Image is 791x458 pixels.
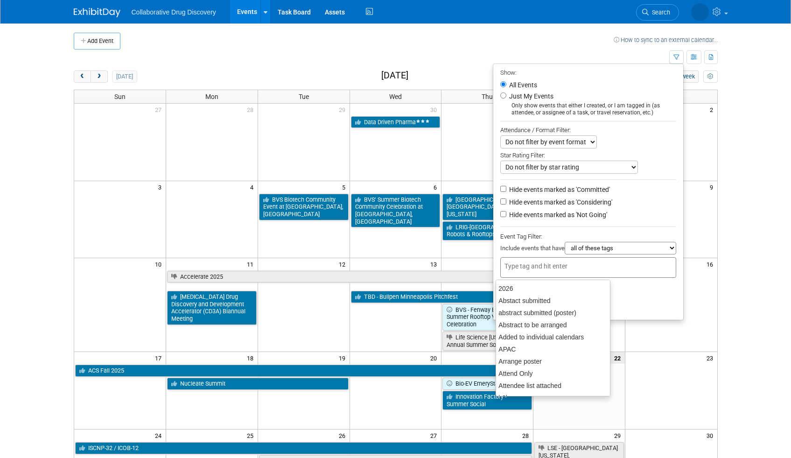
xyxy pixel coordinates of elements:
span: 25 [246,430,258,441]
label: Just My Events [507,92,553,101]
div: Attendance / Format Filter: [500,125,676,135]
span: 2 [709,104,717,115]
span: Thu [482,93,493,100]
div: Attend Only [496,367,610,380]
div: abstract submitted (poster) [496,307,610,319]
span: 24 [154,430,166,441]
div: 2026 [496,282,610,295]
button: myCustomButton [703,70,717,83]
a: Bio-EV EmeryStation East [442,378,532,390]
span: 27 [429,430,441,441]
h2: [DATE] [381,70,408,81]
span: 9 [709,181,717,193]
span: 28 [246,104,258,115]
div: Arrange poster [496,355,610,367]
span: 27 [154,104,166,115]
span: Wed [389,93,402,100]
span: 20 [429,352,441,364]
a: BVS - Fenway Biotech Summer Rooftop Vendor Expo Celebration [442,304,532,331]
button: week [677,70,699,83]
button: prev [74,70,91,83]
div: Star Rating Filter: [500,148,676,161]
a: Search [636,4,679,21]
label: Hide events marked as 'Not Going' [507,210,607,219]
span: 23 [706,352,717,364]
span: 17 [154,352,166,364]
a: Data Driven Pharma [351,116,441,128]
button: next [91,70,108,83]
div: Attendee list attached [496,380,610,392]
span: 6 [433,181,441,193]
a: How to sync to an external calendar... [614,36,718,43]
span: Search [649,9,670,16]
a: BVS Biotech Community Event at [GEOGRAPHIC_DATA], [GEOGRAPHIC_DATA] [259,194,349,220]
div: Only show events that either I created, or I am tagged in (as attendee, or assignee of a task, or... [500,102,676,116]
label: Hide events marked as 'Committed' [507,185,610,194]
span: 16 [706,258,717,270]
button: [DATE] [112,70,137,83]
button: Add Event [74,33,120,49]
a: Accelerate 2025 [167,271,532,283]
span: 29 [613,430,625,441]
span: 26 [338,430,350,441]
span: 18 [246,352,258,364]
span: 4 [249,181,258,193]
img: ExhibitDay [74,8,120,17]
div: Added to individual calendars [496,331,610,343]
span: 30 [706,430,717,441]
span: Collaborative Drug Discovery [132,8,216,16]
span: 28 [521,430,533,441]
div: Include events that have [500,242,676,257]
span: Mon [205,93,218,100]
span: 29 [338,104,350,115]
a: BVS’ Summer Biotech Community Celebration at [GEOGRAPHIC_DATA], [GEOGRAPHIC_DATA] [351,194,441,228]
a: ACS Fall 2025 [75,365,532,377]
label: All Events [507,82,537,88]
div: Show: [500,66,676,78]
div: Abstact submitted [496,295,610,307]
span: 12 [338,258,350,270]
input: Type tag and hit enter [504,261,579,271]
a: LRIG-[GEOGRAPHIC_DATA]: Robots & Rooftops [442,221,532,240]
i: Personalize Calendar [707,74,714,80]
img: Janice Darlington [691,3,709,21]
a: TBD - Bullpen Minneapolis Pitchfest [351,291,624,303]
div: APAC [496,343,610,355]
a: Nucleate Summit [167,378,349,390]
span: 3 [157,181,166,193]
a: ISCNP-32 / ICOB-12 [75,442,532,454]
div: Event Tag Filter: [500,231,676,242]
span: 10 [154,258,166,270]
a: [MEDICAL_DATA] Drug Discovery and Development Accelerator (CD3A) Biannual Meeting [167,291,257,325]
span: 13 [429,258,441,270]
span: 30 [429,104,441,115]
label: Hide events marked as 'Considering' [507,197,612,207]
span: 5 [341,181,350,193]
span: Sun [114,93,126,100]
div: Abstract to be arranged [496,319,610,331]
a: Life Science [US_STATE] Annual Summer Social 2025 [442,331,532,351]
span: 19 [338,352,350,364]
div: b2h [496,392,610,404]
span: 22 [609,352,625,364]
span: 11 [246,258,258,270]
a: Innovation Factory - Summer Social [442,391,532,410]
span: Tue [299,93,309,100]
a: [GEOGRAPHIC_DATA] in [GEOGRAPHIC_DATA], [US_STATE] [442,194,532,220]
